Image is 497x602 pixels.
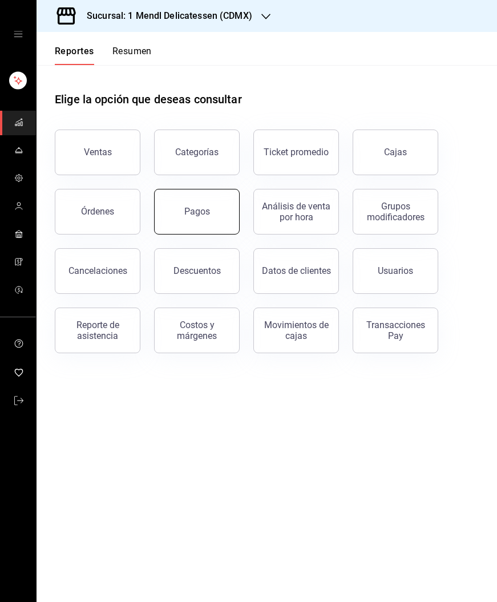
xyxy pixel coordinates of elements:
button: Resumen [112,46,152,65]
div: Usuarios [378,265,413,276]
button: Cancelaciones [55,248,140,294]
div: Cancelaciones [68,265,127,276]
div: Costos y márgenes [161,320,232,341]
div: Ticket promedio [264,147,329,157]
h1: Elige la opción que deseas consultar [55,91,242,108]
a: Cajas [353,130,438,175]
div: Transacciones Pay [360,320,431,341]
div: Datos de clientes [262,265,331,276]
button: Usuarios [353,248,438,294]
div: Grupos modificadores [360,201,431,223]
div: Reporte de asistencia [62,320,133,341]
div: Movimientos de cajas [261,320,332,341]
div: Categorías [175,147,219,157]
div: Órdenes [81,206,114,217]
button: Análisis de venta por hora [253,189,339,235]
button: Reporte de asistencia [55,308,140,353]
button: Categorías [154,130,240,175]
button: open drawer [14,30,23,39]
button: Movimientos de cajas [253,308,339,353]
button: Reportes [55,46,94,65]
div: Ventas [84,147,112,157]
button: Transacciones Pay [353,308,438,353]
button: Ventas [55,130,140,175]
button: Pagos [154,189,240,235]
div: Cajas [384,146,407,159]
button: Ticket promedio [253,130,339,175]
button: Grupos modificadores [353,189,438,235]
button: Descuentos [154,248,240,294]
div: Pagos [184,206,210,217]
h3: Sucursal: 1 Mendl Delicatessen (CDMX) [78,9,252,23]
button: Costos y márgenes [154,308,240,353]
button: Órdenes [55,189,140,235]
div: Descuentos [173,265,221,276]
div: navigation tabs [55,46,152,65]
div: Análisis de venta por hora [261,201,332,223]
button: Datos de clientes [253,248,339,294]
